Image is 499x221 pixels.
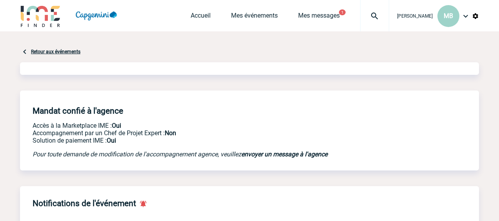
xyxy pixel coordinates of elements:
[33,122,358,129] p: Accès à la Marketplace IME :
[112,122,121,129] b: Oui
[33,150,328,158] em: Pour toute demande de modification de l'accompagnement agence, veuillez
[20,5,61,27] img: IME-Finder
[339,9,346,15] button: 1
[165,129,176,137] b: Non
[444,12,453,20] span: MB
[33,137,358,144] p: Conformité aux process achat client, Prise en charge de la facturation, Mutualisation de plusieur...
[33,106,123,116] h4: Mandat confié à l'agence
[298,12,340,23] a: Mes messages
[191,12,211,23] a: Accueil
[241,150,328,158] a: envoyer un message à l'agence
[397,13,433,19] span: [PERSON_NAME]
[31,49,80,54] a: Retour aux événements
[33,129,358,137] p: Prestation payante
[107,137,116,144] b: Oui
[33,199,136,208] h4: Notifications de l'événement
[231,12,278,23] a: Mes événements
